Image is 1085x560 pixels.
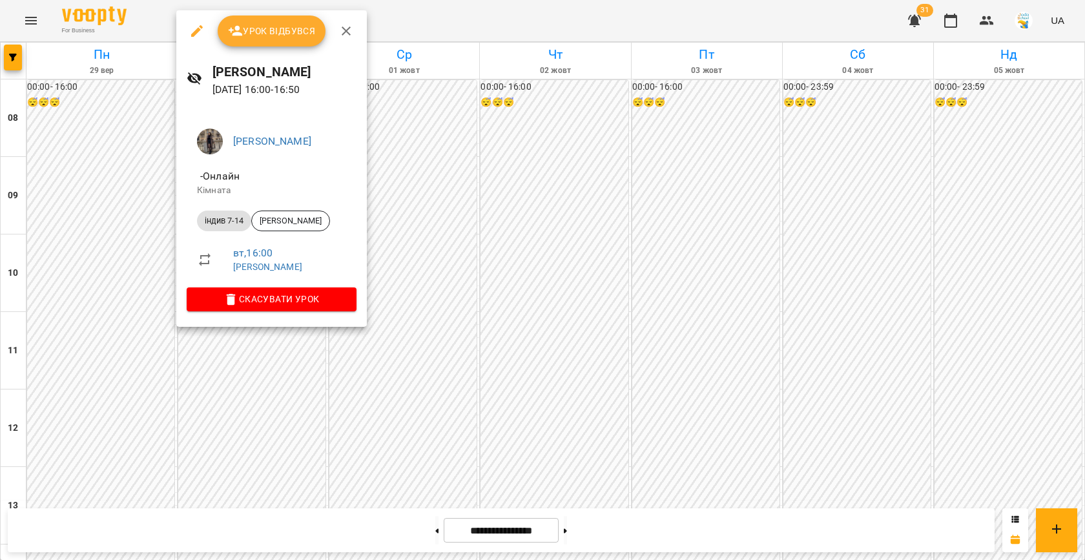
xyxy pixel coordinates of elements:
h6: [PERSON_NAME] [212,62,356,82]
div: [PERSON_NAME] [251,211,330,231]
span: - Онлайн [197,170,242,182]
span: [PERSON_NAME] [252,215,329,227]
a: вт , 16:00 [233,247,273,259]
span: індив 7-14 [197,215,251,227]
span: Урок відбувся [228,23,316,39]
p: [DATE] 16:00 - 16:50 [212,82,356,98]
img: ce965af79648ee80b991a93de151fe2f.jpg [197,129,223,154]
button: Урок відбувся [218,16,326,47]
a: [PERSON_NAME] [233,135,311,147]
span: Скасувати Урок [197,291,346,307]
button: Скасувати Урок [187,287,356,311]
p: Кімната [197,184,346,197]
a: [PERSON_NAME] [233,262,302,272]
